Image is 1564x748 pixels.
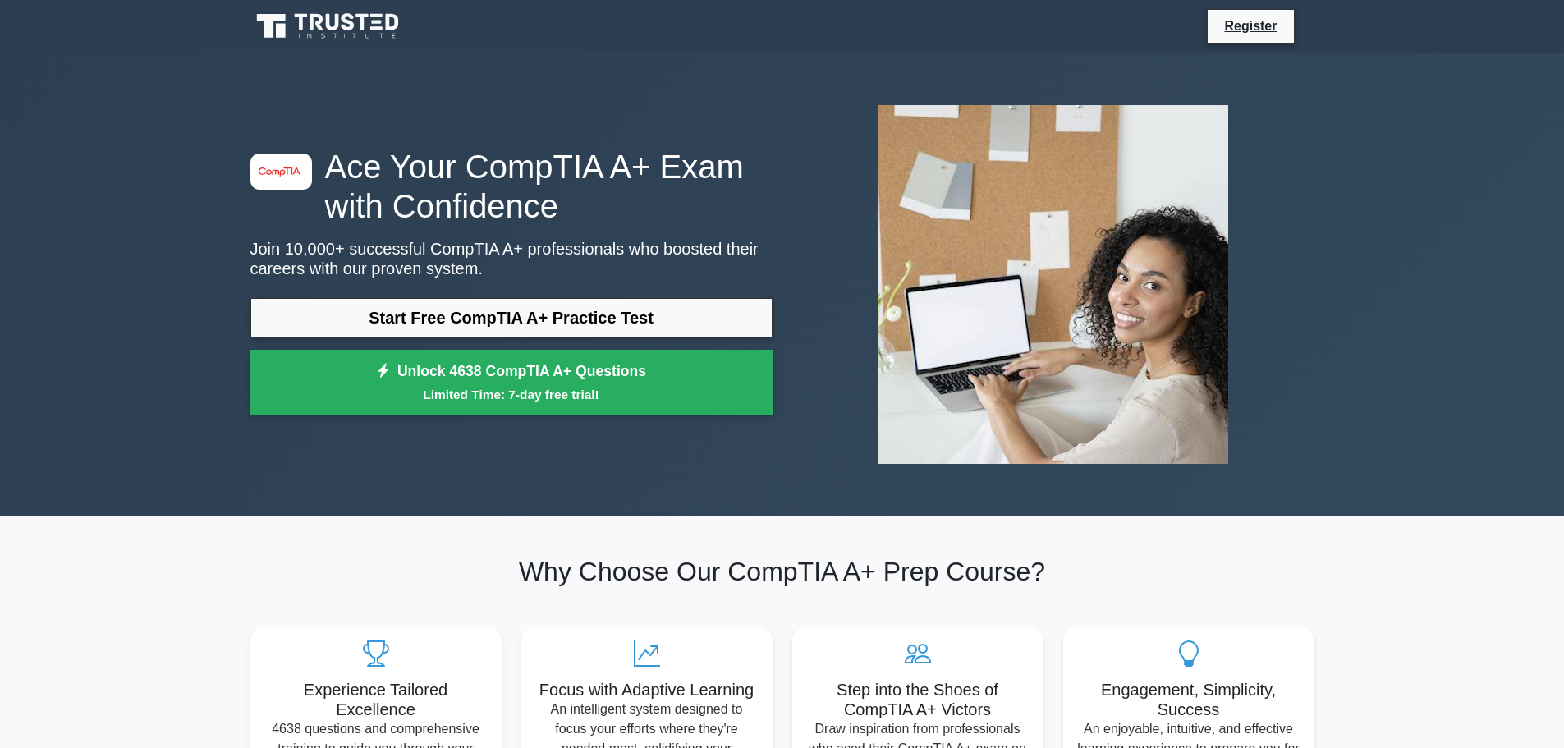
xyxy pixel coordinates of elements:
[250,239,773,278] p: Join 10,000+ successful CompTIA A+ professionals who boosted their careers with our proven system.
[250,147,773,226] h1: Ace Your CompTIA A+ Exam with Confidence
[250,556,1314,587] h2: Why Choose Our CompTIA A+ Prep Course?
[1214,16,1287,36] a: Register
[1076,680,1301,719] h5: Engagement, Simplicity, Success
[250,350,773,415] a: Unlock 4638 CompTIA A+ QuestionsLimited Time: 7-day free trial!
[805,680,1030,719] h5: Step into the Shoes of CompTIA A+ Victors
[271,385,752,404] small: Limited Time: 7-day free trial!
[264,680,488,719] h5: Experience Tailored Excellence
[250,298,773,337] a: Start Free CompTIA A+ Practice Test
[534,680,759,700] h5: Focus with Adaptive Learning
